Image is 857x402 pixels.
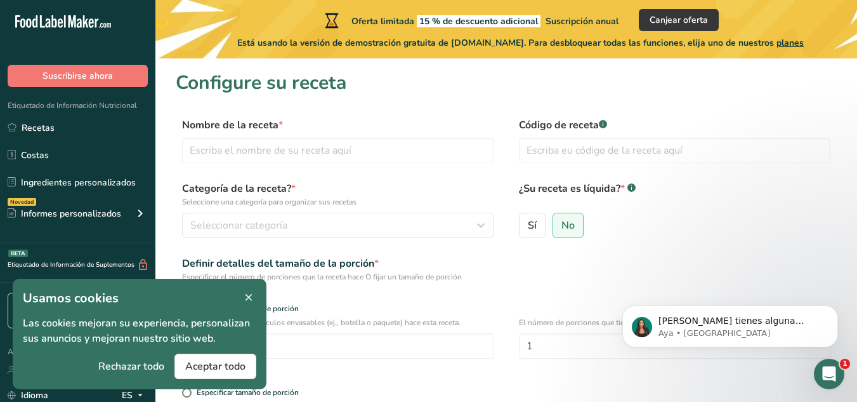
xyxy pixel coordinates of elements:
[182,138,494,163] input: Escriba el nombre de su receta aquí
[528,219,537,232] span: Sí
[519,138,830,163] input: Escriba eu código de la receta aquí
[322,13,618,28] div: Oferta limitada
[8,293,148,328] a: Reservar una demostración gratuita
[174,354,256,379] button: Aceptar todo
[519,181,830,208] label: ¿Su receta es líquida?
[8,198,36,206] div: Novedad
[182,213,494,238] button: Seleccionar categoría
[561,219,575,232] span: No
[519,317,830,328] p: El número de porciones que tiene cada envase de su producto.
[182,117,494,133] label: Nombre de la receta
[8,250,28,257] div: BETA
[237,36,804,50] span: Está usando la versión de demostración gratuita de [DOMAIN_NAME]. Para desbloquear todas las func...
[8,65,148,87] button: Suscribirse ahora
[546,15,618,27] span: Suscripción anual
[8,207,121,220] div: Informes personalizados
[98,359,164,374] span: Rechazar todo
[603,279,857,368] iframe: Intercom notifications mensaje
[182,181,494,208] label: Categoría de la receta?
[23,289,256,308] h1: Usamos cookies
[650,13,708,27] span: Canjear oferta
[197,388,299,398] div: Especificar tamaño de porción
[840,359,850,369] span: 1
[185,359,245,374] span: Aceptar todo
[182,196,494,208] p: Seleccione una categoría para organizar sus recetas
[88,354,174,379] button: Rechazar todo
[190,218,287,233] span: Seleccionar categoría
[776,37,804,49] span: planes
[639,9,719,31] button: Canjear oferta
[176,69,837,97] h1: Configure su receta
[814,359,844,389] iframe: Intercom live chat
[43,69,113,83] span: Suscribirse ahora
[519,117,830,133] label: Código de receta
[182,317,494,328] p: Cuántas unidades de artículos envasables (ej., botella o paquete) hace esta receta.
[182,271,494,294] div: Especificar el número de porciones que la receta hace O fijar un tamaño de porción específico
[182,256,494,271] div: Definir detalles del tamaño de la porción
[417,15,540,27] span: 15 % de descuento adicional
[23,316,256,346] p: Las cookies mejoran su experiencia, personalizan sus anuncios y mejoran nuestro sitio web.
